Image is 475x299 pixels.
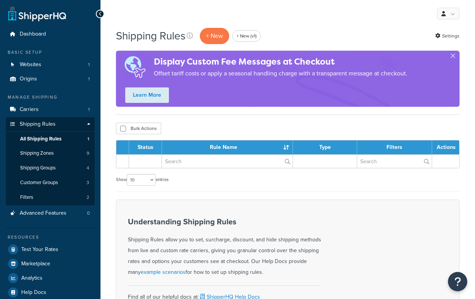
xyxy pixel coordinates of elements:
a: Carriers 1 [6,103,95,117]
span: 9 [87,150,89,157]
a: Settings [435,31,460,41]
span: Shipping Groups [20,165,56,171]
div: Resources [6,234,95,241]
button: Bulk Actions [116,123,161,134]
a: Marketplace [6,257,95,271]
a: Advanced Features 0 [6,206,95,220]
span: 4 [87,165,89,171]
input: Search [162,155,293,168]
th: Rule Name [162,140,293,154]
a: Shipping Rules [6,117,95,132]
h1: Shipping Rules [116,28,186,43]
li: Filters [6,190,95,205]
a: Test Your Rates [6,243,95,256]
span: Websites [20,62,41,68]
a: Websites 1 [6,58,95,72]
h4: Display Custom Fee Messages at Checkout [154,55,407,68]
div: Basic Setup [6,49,95,56]
div: Shipping Rules allow you to set, surcharge, discount, and hide shipping methods from live and cus... [128,217,321,278]
span: 1 [88,62,90,68]
th: Status [129,140,162,154]
span: Customer Groups [20,179,58,186]
span: 1 [88,106,90,113]
li: All Shipping Rules [6,132,95,146]
th: Filters [357,140,432,154]
p: Offset tariff costs or apply a seasonal handling charge with a transparent message at checkout. [154,68,407,79]
span: Advanced Features [20,210,66,217]
select: Showentries [127,174,156,186]
li: Shipping Rules [6,117,95,205]
span: Carriers [20,106,39,113]
label: Show entries [116,174,169,186]
th: Actions [432,140,459,154]
span: Test Your Rates [21,246,58,253]
a: Learn More [125,87,169,103]
a: Origins 1 [6,72,95,86]
span: 1 [87,136,89,142]
li: Customer Groups [6,176,95,190]
th: Type [293,140,358,154]
span: Origins [20,76,37,82]
span: Marketplace [21,261,50,267]
a: Shipping Zones 9 [6,146,95,161]
li: Websites [6,58,95,72]
li: Shipping Zones [6,146,95,161]
a: + New (v1) [232,30,261,42]
li: Carriers [6,103,95,117]
span: All Shipping Rules [20,136,61,142]
span: 2 [87,194,89,201]
input: Search [357,155,432,168]
span: Dashboard [20,31,46,38]
a: Customer Groups 3 [6,176,95,190]
img: duties-banner-06bc72dcb5fe05cb3f9472aba00be2ae8eb53ab6f0d8bb03d382ba314ac3c341.png [116,51,154,84]
div: Manage Shipping [6,94,95,101]
button: Open Resource Center [448,272,467,291]
a: Shipping Groups 4 [6,161,95,175]
h3: Understanding Shipping Rules [128,217,321,226]
a: Filters 2 [6,190,95,205]
span: Help Docs [21,289,46,296]
span: Shipping Zones [20,150,54,157]
span: Shipping Rules [20,121,56,128]
li: Advanced Features [6,206,95,220]
a: Dashboard [6,27,95,41]
li: Origins [6,72,95,86]
span: Analytics [21,275,43,282]
a: example scenarios [141,268,186,276]
span: 1 [88,76,90,82]
span: Filters [20,194,33,201]
a: ShipperHQ Home [8,6,66,21]
a: Analytics [6,271,95,285]
a: All Shipping Rules 1 [6,132,95,146]
p: + New [200,28,229,44]
span: 3 [87,179,89,186]
li: Shipping Groups [6,161,95,175]
span: 0 [87,210,90,217]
